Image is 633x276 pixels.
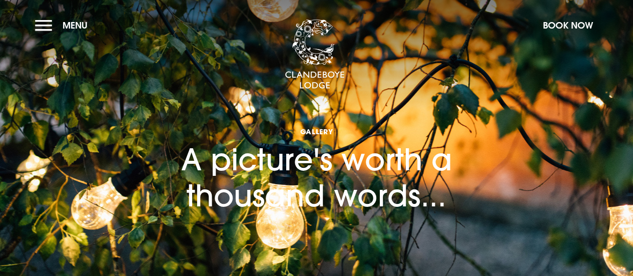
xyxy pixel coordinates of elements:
img: Clandeboye Lodge [285,20,345,90]
h1: A picture's worth a thousand words... [117,92,517,213]
button: Menu [35,15,93,36]
span: Menu [63,20,88,31]
span: Gallery [117,127,517,136]
button: Book Now [538,15,598,36]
